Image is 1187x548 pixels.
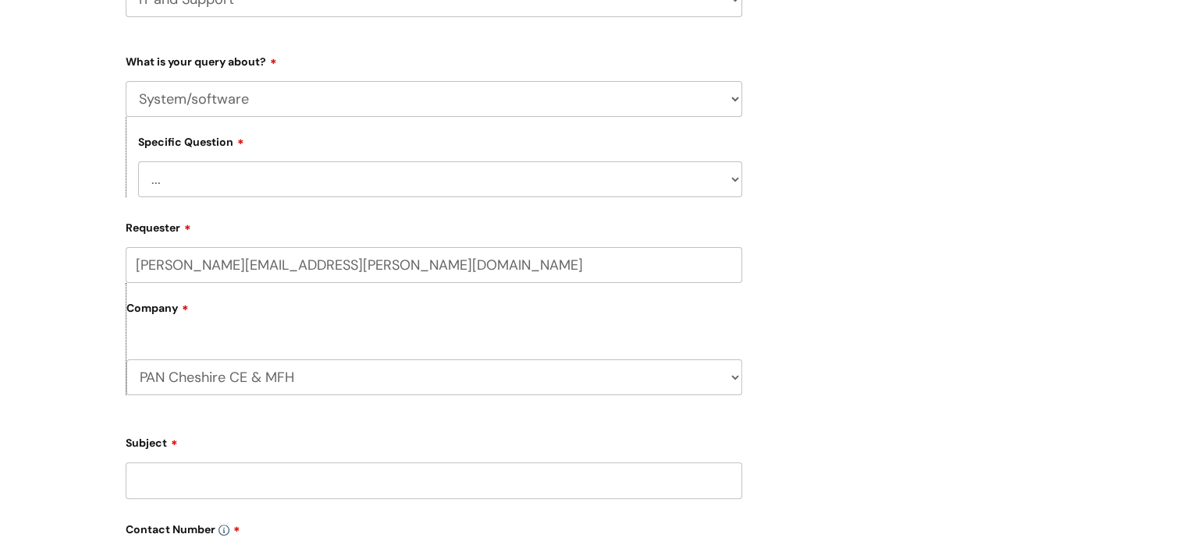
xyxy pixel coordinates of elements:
label: Contact Number [126,518,742,536]
label: Company [126,296,742,331]
label: Subject [126,431,742,450]
label: Specific Question [138,133,244,149]
label: What is your query about? [126,50,742,69]
label: Requester [126,216,742,235]
img: info-icon.svg [219,525,229,536]
input: Email [126,247,742,283]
